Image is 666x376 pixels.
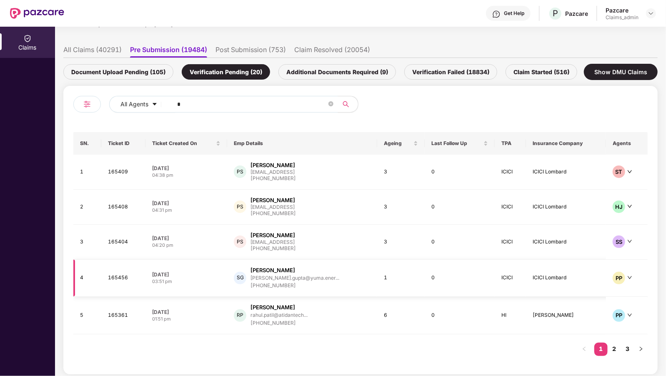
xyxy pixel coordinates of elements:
[278,64,396,80] div: Additional Documents Required (9)
[152,101,158,108] span: caret-down
[328,100,333,108] span: close-circle
[120,100,148,109] span: All Agents
[73,225,101,260] td: 3
[621,343,634,356] li: 3
[621,343,634,355] a: 3
[338,96,358,113] button: search
[101,260,145,297] td: 165456
[182,64,270,80] div: Verification Pending (20)
[152,271,220,278] div: [DATE]
[328,101,333,106] span: close-circle
[584,64,658,80] div: Show DMU Claims
[627,313,632,318] span: down
[634,343,648,356] button: right
[495,297,526,334] td: HI
[425,260,495,297] td: 0
[234,309,246,322] div: RP
[582,346,587,351] span: left
[627,169,632,174] span: down
[377,155,425,190] td: 3
[250,175,296,183] div: [PHONE_NUMBER]
[606,132,648,155] th: Agents
[101,190,145,225] td: 165408
[504,10,524,17] div: Get Help
[648,10,654,17] img: svg+xml;base64,PHN2ZyBpZD0iRHJvcGRvd24tMzJ4MzIiIHhtbG5zPSJodHRwOi8vd3d3LnczLm9yZy8yMDAwL3N2ZyIgd2...
[495,190,526,225] td: ICICI
[492,10,501,18] img: svg+xml;base64,PHN2ZyBpZD0iSGVscC0zMngzMiIgeG1sbnM9Imh0dHA6Ly93d3cudzMub3JnLzIwMDAvc3ZnIiB3aWR0aD...
[73,155,101,190] td: 1
[250,266,295,274] div: [PERSON_NAME]
[234,165,246,178] div: PS
[613,309,625,322] div: PP
[152,278,220,285] div: 03:51 pm
[613,272,625,284] div: PP
[565,10,588,18] div: Pazcare
[495,225,526,260] td: ICICI
[73,132,101,155] th: SN.
[10,8,64,19] img: New Pazcare Logo
[250,239,296,245] div: [EMAIL_ADDRESS]
[152,200,220,207] div: [DATE]
[431,140,482,147] span: Last Follow Up
[250,319,308,327] div: [PHONE_NUMBER]
[638,346,643,351] span: right
[608,343,621,355] a: 2
[152,308,220,316] div: [DATE]
[109,96,175,113] button: All Agentscaret-down
[526,190,606,225] td: ICICI Lombard
[101,225,145,260] td: 165404
[250,161,295,169] div: [PERSON_NAME]
[250,204,296,210] div: [EMAIL_ADDRESS]
[627,239,632,244] span: down
[404,64,497,80] div: Verification Failed (18834)
[377,190,425,225] td: 3
[377,297,425,334] td: 6
[294,45,370,58] li: Claim Resolved (20054)
[495,155,526,190] td: ICICI
[152,165,220,172] div: [DATE]
[145,132,227,155] th: Ticket Created On
[425,132,495,155] th: Last Follow Up
[425,297,495,334] td: 0
[613,165,625,178] div: ST
[425,225,495,260] td: 0
[101,297,145,334] td: 165361
[250,196,295,204] div: [PERSON_NAME]
[152,172,220,179] div: 04:38 pm
[63,64,173,80] div: Document Upload Pending (105)
[234,272,246,284] div: SG
[73,297,101,334] td: 5
[250,282,339,290] div: [PHONE_NUMBER]
[627,204,632,209] span: down
[250,303,295,311] div: [PERSON_NAME]
[606,6,638,14] div: Pazcare
[526,155,606,190] td: ICICI Lombard
[23,34,32,43] img: svg+xml;base64,PHN2ZyBpZD0iQ2xhaW0iIHhtbG5zPSJodHRwOi8vd3d3LnczLm9yZy8yMDAwL3N2ZyIgd2lkdGg9IjIwIi...
[608,343,621,356] li: 2
[73,190,101,225] td: 2
[594,343,608,356] li: 1
[506,64,577,80] div: Claim Started (516)
[613,236,625,248] div: SS
[152,316,220,323] div: 01:51 pm
[234,201,246,213] div: PS
[377,260,425,297] td: 1
[495,132,526,155] th: TPA
[101,132,145,155] th: Ticket ID
[250,312,308,318] div: rahul.patil@atidantech...
[338,101,354,108] span: search
[425,190,495,225] td: 0
[152,207,220,214] div: 04:31 pm
[250,275,339,281] div: [PERSON_NAME].gupta@yuma.ener...
[553,8,558,18] span: P
[526,132,606,155] th: Insurance Company
[613,201,625,213] div: HJ
[578,343,591,356] li: Previous Page
[215,45,286,58] li: Post Submission (753)
[227,132,377,155] th: Emp Details
[63,45,122,58] li: All Claims (40291)
[578,343,591,356] button: left
[606,14,638,21] div: Claims_admin
[377,225,425,260] td: 3
[377,132,425,155] th: Ageing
